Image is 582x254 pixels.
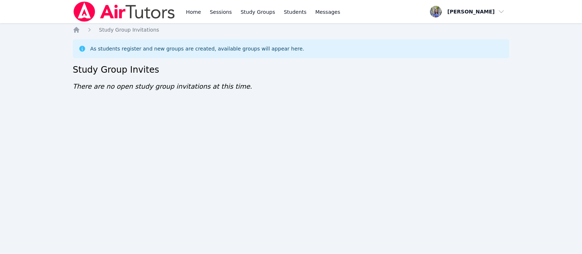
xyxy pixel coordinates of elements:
span: Study Group Invitations [99,27,159,33]
img: Air Tutors [73,1,176,22]
span: There are no open study group invitations at this time. [73,82,252,90]
span: Messages [315,8,340,16]
nav: Breadcrumb [73,26,509,33]
div: As students register and new groups are created, available groups will appear here. [90,45,304,52]
h2: Study Group Invites [73,64,509,76]
a: Study Group Invitations [99,26,159,33]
